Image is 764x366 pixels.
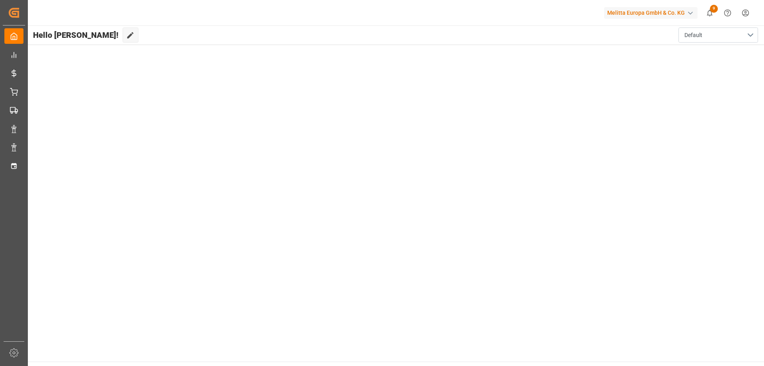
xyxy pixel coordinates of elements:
[604,5,701,20] button: Melitta Europa GmbH & Co. KG
[604,7,698,19] div: Melitta Europa GmbH & Co. KG
[701,4,719,22] button: show 9 new notifications
[710,5,718,13] span: 9
[684,31,702,39] span: Default
[719,4,737,22] button: Help Center
[678,27,758,43] button: open menu
[33,27,119,43] span: Hello [PERSON_NAME]!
